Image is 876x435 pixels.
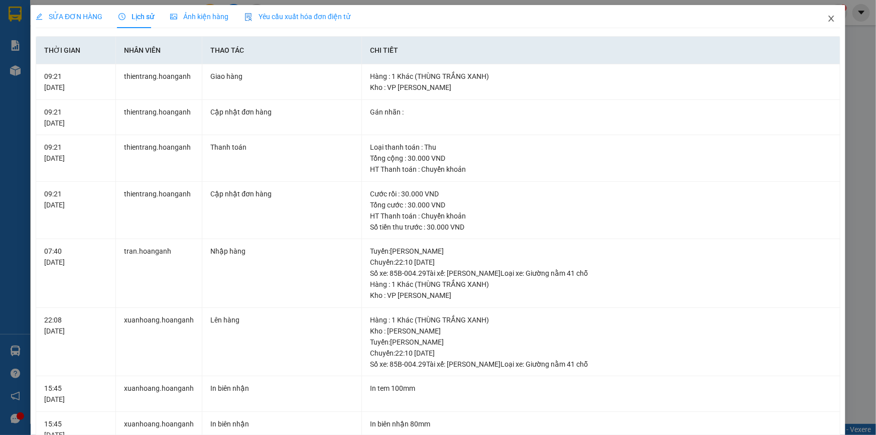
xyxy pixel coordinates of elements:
span: clock-circle [118,13,126,20]
th: Thời gian [36,37,116,64]
div: 09:21 [DATE] [44,71,107,93]
div: Tổng cước : 30.000 VND [370,199,832,210]
td: xuanhoang.hoanganh [116,376,202,412]
span: Yêu cầu xuất hóa đơn điện tử [244,13,350,21]
div: HT Thanh toán : Chuyển khoản [370,164,832,175]
div: Nhập hàng [210,246,353,257]
img: icon [244,13,253,21]
div: Tổng cộng : 30.000 VND [370,153,832,164]
div: Tuyến : [PERSON_NAME] Chuyến: 22:10 [DATE] Số xe: 85B-004.29 Tài xế: [PERSON_NAME] Loại xe: Giườn... [370,337,832,370]
span: Lịch sử [118,13,154,21]
div: Hàng : 1 Khác (THÙNG TRẮNG XANH) [370,314,832,325]
div: 22:08 [DATE] [44,314,107,337]
div: 09:21 [DATE] [44,142,107,164]
div: 15:45 [DATE] [44,383,107,405]
td: thientrang.hoanganh [116,182,202,240]
div: Cập nhật đơn hàng [210,188,353,199]
span: SỬA ĐƠN HÀNG [36,13,102,21]
td: tran.hoanganh [116,239,202,308]
div: Hàng : 1 Khác (THÙNG TRẮNG XANH) [370,279,832,290]
div: Hàng : 1 Khác (THÙNG TRẮNG XANH) [370,71,832,82]
div: Gán nhãn : [370,106,832,118]
div: Kho : VP [PERSON_NAME] [370,290,832,301]
div: Tuyến : [PERSON_NAME] Chuyến: 22:10 [DATE] Số xe: 85B-004.29 Tài xế: [PERSON_NAME] Loại xe: Giườn... [370,246,832,279]
span: picture [170,13,177,20]
span: Ảnh kiện hàng [170,13,228,21]
div: In biên nhận [210,383,353,394]
span: edit [36,13,43,20]
div: Cập nhật đơn hàng [210,106,353,118]
div: Kho : [PERSON_NAME] [370,325,832,337]
td: thientrang.hoanganh [116,64,202,100]
div: Thanh toán [210,142,353,153]
div: 09:21 [DATE] [44,188,107,210]
th: Chi tiết [362,37,840,64]
div: Lên hàng [210,314,353,325]
div: Số tiền thu trước : 30.000 VND [370,222,832,233]
div: Cước rồi : 30.000 VND [370,188,832,199]
div: Giao hàng [210,71,353,82]
th: Thao tác [202,37,362,64]
div: 09:21 [DATE] [44,106,107,129]
div: In biên nhận 80mm [370,418,832,429]
div: 07:40 [DATE] [44,246,107,268]
td: thientrang.hoanganh [116,100,202,136]
div: In biên nhận [210,418,353,429]
td: thientrang.hoanganh [116,135,202,182]
span: close [827,15,835,23]
div: Kho : VP [PERSON_NAME] [370,82,832,93]
div: HT Thanh toán : Chuyển khoản [370,210,832,222]
th: Nhân viên [116,37,202,64]
div: In tem 100mm [370,383,832,394]
td: xuanhoang.hoanganh [116,308,202,377]
div: Loại thanh toán : Thu [370,142,832,153]
button: Close [817,5,845,33]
